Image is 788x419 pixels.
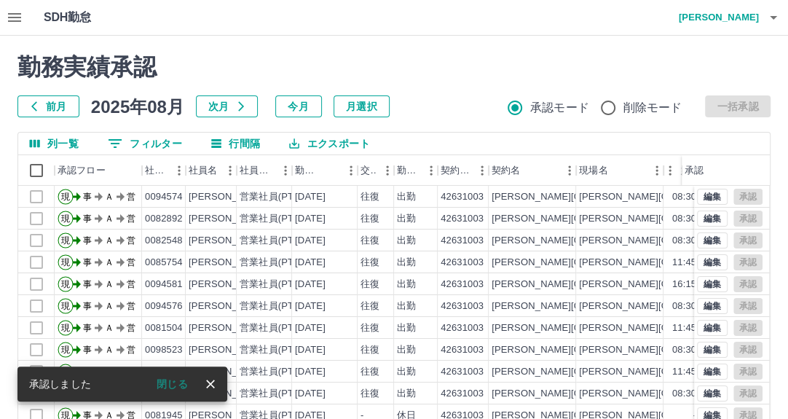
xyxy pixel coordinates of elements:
[277,133,381,154] button: エクスポート
[127,192,135,202] text: 営
[360,321,379,335] div: 往復
[295,212,326,226] div: [DATE]
[360,387,379,401] div: 往復
[127,301,135,311] text: 営
[295,343,326,357] div: [DATE]
[189,387,268,401] div: [PERSON_NAME]
[397,387,416,401] div: 出勤
[441,234,484,248] div: 42631003
[237,155,292,186] div: 社員区分
[105,257,114,267] text: Ａ
[441,321,484,335] div: 42631003
[292,155,358,186] div: 勤務日
[105,279,114,289] text: Ａ
[672,387,696,401] div: 08:30
[681,155,697,186] div: 始業
[697,189,728,205] button: 編集
[441,278,484,291] div: 42631003
[83,279,92,289] text: 事
[83,323,92,333] text: 事
[240,321,316,335] div: 営業社員(PT契約)
[168,160,190,181] button: メニュー
[492,212,671,226] div: [PERSON_NAME][GEOGRAPHIC_DATA]
[83,345,92,355] text: 事
[492,256,671,270] div: [PERSON_NAME][GEOGRAPHIC_DATA]
[240,278,316,291] div: 営業社員(PT契約)
[397,321,416,335] div: 出勤
[697,342,728,358] button: 編集
[492,190,671,204] div: [PERSON_NAME][GEOGRAPHIC_DATA]
[697,276,728,292] button: 編集
[697,254,728,270] button: 編集
[145,256,183,270] div: 0085754
[441,190,484,204] div: 42631003
[697,298,728,314] button: 編集
[360,343,379,357] div: 往復
[360,212,379,226] div: 往復
[397,212,416,226] div: 出勤
[219,160,241,181] button: メニュー
[127,345,135,355] text: 営
[189,256,268,270] div: [PERSON_NAME]
[441,299,484,313] div: 42631003
[91,95,184,117] h5: 2025年08月
[142,155,186,186] div: 社員番号
[360,278,379,291] div: 往復
[145,190,183,204] div: 0094574
[127,323,135,333] text: 営
[492,387,671,401] div: [PERSON_NAME][GEOGRAPHIC_DATA]
[105,192,114,202] text: Ａ
[360,234,379,248] div: 往復
[295,387,326,401] div: [DATE]
[397,155,420,186] div: 勤務区分
[358,155,394,186] div: 交通費
[682,155,757,186] div: 承認
[145,365,183,379] div: 0084036
[127,279,135,289] text: 営
[240,256,316,270] div: 営業社員(PT契約)
[320,160,340,181] button: ソート
[492,278,671,291] div: [PERSON_NAME][GEOGRAPHIC_DATA]
[295,256,326,270] div: [DATE]
[240,299,316,313] div: 営業社員(PT契約)
[127,214,135,224] text: 営
[61,323,70,333] text: 現
[360,155,377,186] div: 交通費
[189,190,268,204] div: [PERSON_NAME]
[559,160,580,181] button: メニュー
[492,321,671,335] div: [PERSON_NAME][GEOGRAPHIC_DATA]
[61,345,70,355] text: 現
[492,343,671,357] div: [PERSON_NAME][GEOGRAPHIC_DATA]
[61,301,70,311] text: 現
[295,299,326,313] div: [DATE]
[55,155,142,186] div: 承認フロー
[441,256,484,270] div: 42631003
[145,212,183,226] div: 0082892
[672,212,696,226] div: 08:30
[61,192,70,202] text: 現
[145,299,183,313] div: 0094576
[83,235,92,246] text: 事
[646,160,668,181] button: メニュー
[530,99,589,117] span: 承認モード
[105,323,114,333] text: Ａ
[438,155,489,186] div: 契約コード
[697,385,728,402] button: 編集
[295,321,326,335] div: [DATE]
[697,211,728,227] button: 編集
[672,278,696,291] div: 16:15
[189,343,268,357] div: [PERSON_NAME]
[397,365,416,379] div: 出勤
[189,234,268,248] div: [PERSON_NAME]
[145,278,183,291] div: 0094581
[145,155,168,186] div: 社員番号
[105,345,114,355] text: Ａ
[275,160,296,181] button: メニュー
[623,99,682,117] span: 削除モード
[471,160,493,181] button: メニュー
[83,192,92,202] text: 事
[441,365,484,379] div: 42631003
[492,155,520,186] div: 契約名
[145,373,200,395] button: 閉じる
[189,365,268,379] div: [PERSON_NAME]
